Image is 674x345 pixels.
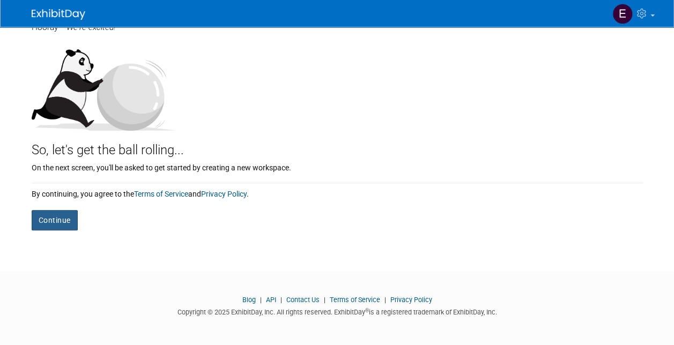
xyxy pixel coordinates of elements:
[321,296,328,304] span: |
[201,190,247,198] a: Privacy Policy
[32,210,78,230] button: Continue
[32,160,643,173] div: On the next screen, you'll be asked to get started by creating a new workspace.
[382,296,389,304] span: |
[365,307,369,313] sup: ®
[32,183,643,199] div: By continuing, you agree to the and .
[286,296,320,304] a: Contact Us
[330,296,380,304] a: Terms of Service
[242,296,256,304] a: Blog
[32,39,176,131] img: Let's get the ball rolling
[32,131,643,160] div: So, let's get the ball rolling...
[257,296,264,304] span: |
[66,22,115,32] span: We're excited!
[32,9,85,20] img: ExhibitDay
[612,4,633,24] img: Emily Whitmarsh
[390,296,432,304] a: Privacy Policy
[278,296,285,304] span: |
[266,296,276,304] a: API
[134,190,188,198] a: Terms of Service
